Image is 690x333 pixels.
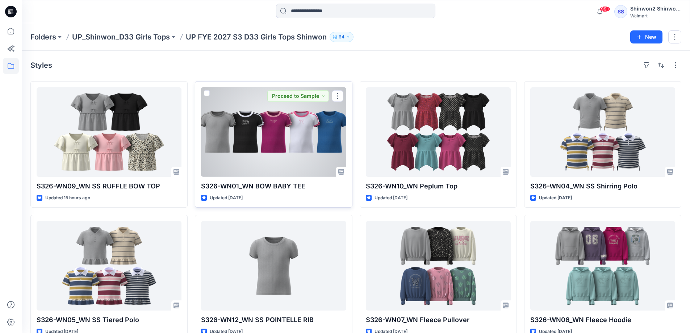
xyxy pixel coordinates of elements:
[366,221,511,311] a: S326-WN07_WN Fleece Pullover
[37,87,181,177] a: S326-WN09_WN SS RUFFLE BOW TOP
[186,32,327,42] p: UP FYE 2027 S3 D33 Girls Tops Shinwon
[539,194,572,202] p: Updated [DATE]
[30,32,56,42] a: Folders
[37,221,181,311] a: S326-WN05_WN SS Tiered Polo
[375,194,407,202] p: Updated [DATE]
[366,181,511,191] p: S326-WN10_WN Peplum Top
[201,315,346,325] p: S326-WN12_WN SS POINTELLE RIB
[530,87,675,177] a: S326-WN04_WN SS Shirring Polo
[37,181,181,191] p: S326-WN09_WN SS RUFFLE BOW TOP
[530,315,675,325] p: S326-WN06_WN Fleece Hoodie
[201,181,346,191] p: S326-WN01_WN BOW BABY TEE
[530,221,675,311] a: S326-WN06_WN Fleece Hoodie
[30,61,52,70] h4: Styles
[599,6,610,12] span: 99+
[339,33,344,41] p: 64
[210,194,243,202] p: Updated [DATE]
[45,194,90,202] p: Updated 15 hours ago
[366,87,511,177] a: S326-WN10_WN Peplum Top
[366,315,511,325] p: S326-WN07_WN Fleece Pullover
[630,13,681,18] div: Walmart
[201,87,346,177] a: S326-WN01_WN BOW BABY TEE
[614,5,627,18] div: SS
[37,315,181,325] p: S326-WN05_WN SS Tiered Polo
[630,30,662,43] button: New
[72,32,170,42] a: UP_Shinwon_D33 Girls Tops
[630,4,681,13] div: Shinwon2 Shinwon2
[330,32,354,42] button: 64
[201,221,346,311] a: S326-WN12_WN SS POINTELLE RIB
[530,181,675,191] p: S326-WN04_WN SS Shirring Polo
